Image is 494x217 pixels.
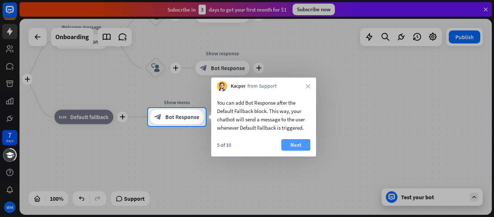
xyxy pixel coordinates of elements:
[231,83,246,90] span: Kacper
[217,99,310,132] div: You can add Bot Response after the Default Fallback block. This way, your chatbot will send a mes...
[154,113,162,121] i: block_bot_response
[165,113,199,121] span: Bot Response
[281,139,310,151] button: Next
[6,3,27,25] button: Open LiveChat chat widget
[217,142,231,148] div: 5 of 10
[306,84,310,88] i: close
[247,83,277,90] span: from Support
